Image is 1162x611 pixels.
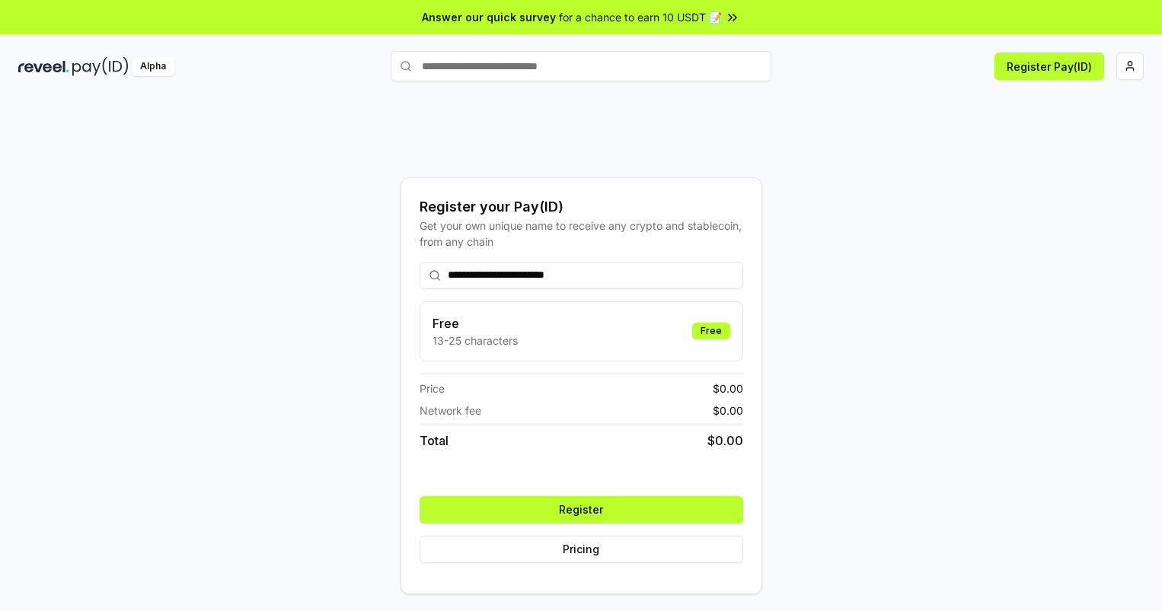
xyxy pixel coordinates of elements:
[994,53,1104,80] button: Register Pay(ID)
[420,496,743,523] button: Register
[420,403,481,418] span: Network fee
[692,323,730,339] div: Free
[559,9,722,25] span: for a chance to earn 10 USDT 📝
[707,431,743,450] span: $ 0.00
[433,333,518,348] p: 13-25 characters
[422,9,556,25] span: Answer our quick survey
[132,57,174,76] div: Alpha
[713,380,743,396] span: $ 0.00
[420,196,743,218] div: Register your Pay(ID)
[420,218,743,250] div: Get your own unique name to receive any crypto and stablecoin, from any chain
[18,57,69,76] img: reveel_dark
[420,431,449,450] span: Total
[420,536,743,563] button: Pricing
[72,57,129,76] img: pay_id
[420,380,445,396] span: Price
[713,403,743,418] span: $ 0.00
[433,314,518,333] h3: Free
